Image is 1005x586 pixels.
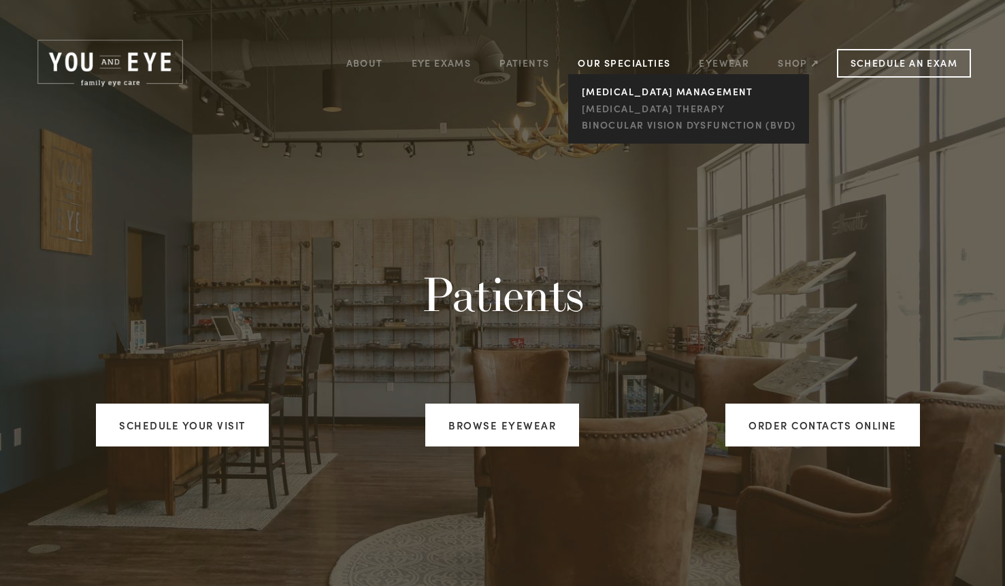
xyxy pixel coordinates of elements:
h1: Patients [218,267,787,322]
a: Eyewear [699,52,749,74]
a: Binocular Vision Dysfunction (BVD) [578,117,799,134]
a: [MEDICAL_DATA] Therapy [578,100,799,117]
a: Schedule an Exam [837,49,971,78]
a: [MEDICAL_DATA] management [578,84,799,101]
a: Eye Exams [412,52,472,74]
a: Shop ↗ [778,52,819,74]
a: ORDER CONTACTS ONLINE [725,404,920,446]
a: About [346,52,383,74]
a: Our Specialties [578,56,670,69]
a: Browse Eyewear [425,404,579,446]
a: Patients [499,52,549,74]
a: Schedule your visit [96,404,269,446]
img: Rochester, MN | You and Eye | Family Eye Care [34,37,186,89]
